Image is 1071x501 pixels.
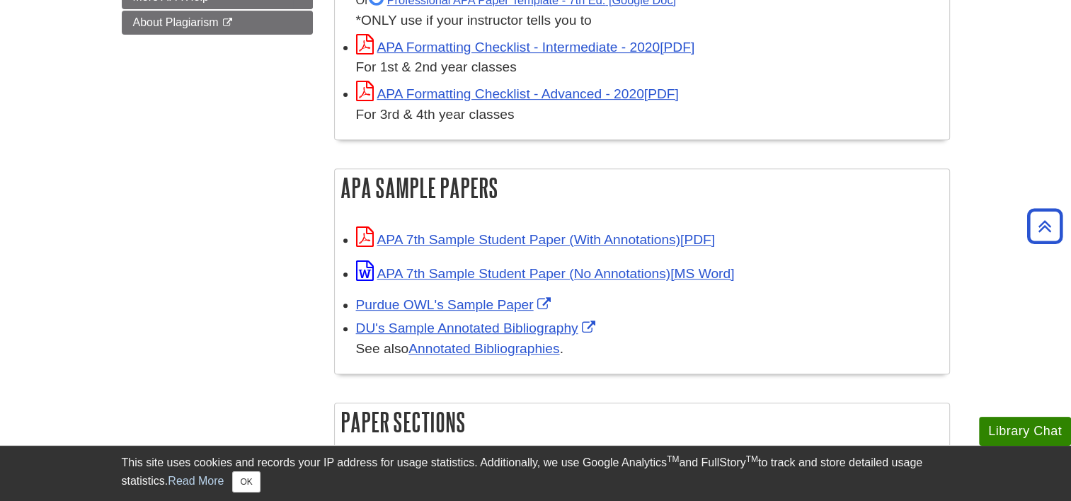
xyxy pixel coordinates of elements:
[356,266,735,281] a: Link opens in new window
[133,16,219,28] span: About Plagiarism
[122,11,313,35] a: About Plagiarism
[356,86,679,101] a: Link opens in new window
[356,232,715,247] a: Link opens in new window
[168,475,224,487] a: Read More
[222,18,234,28] i: This link opens in a new window
[356,40,695,54] a: Link opens in new window
[1022,217,1067,236] a: Back to Top
[232,471,260,493] button: Close
[356,105,942,125] div: For 3rd & 4th year classes
[356,297,554,312] a: Link opens in new window
[979,417,1071,446] button: Library Chat
[335,169,949,207] h2: APA Sample Papers
[356,321,599,335] a: Link opens in new window
[667,454,679,464] sup: TM
[335,403,949,441] h2: Paper Sections
[122,454,950,493] div: This site uses cookies and records your IP address for usage statistics. Additionally, we use Goo...
[356,339,942,359] div: See also .
[356,57,942,78] div: For 1st & 2nd year classes
[746,454,758,464] sup: TM
[408,341,559,356] a: Annotated Bibliographies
